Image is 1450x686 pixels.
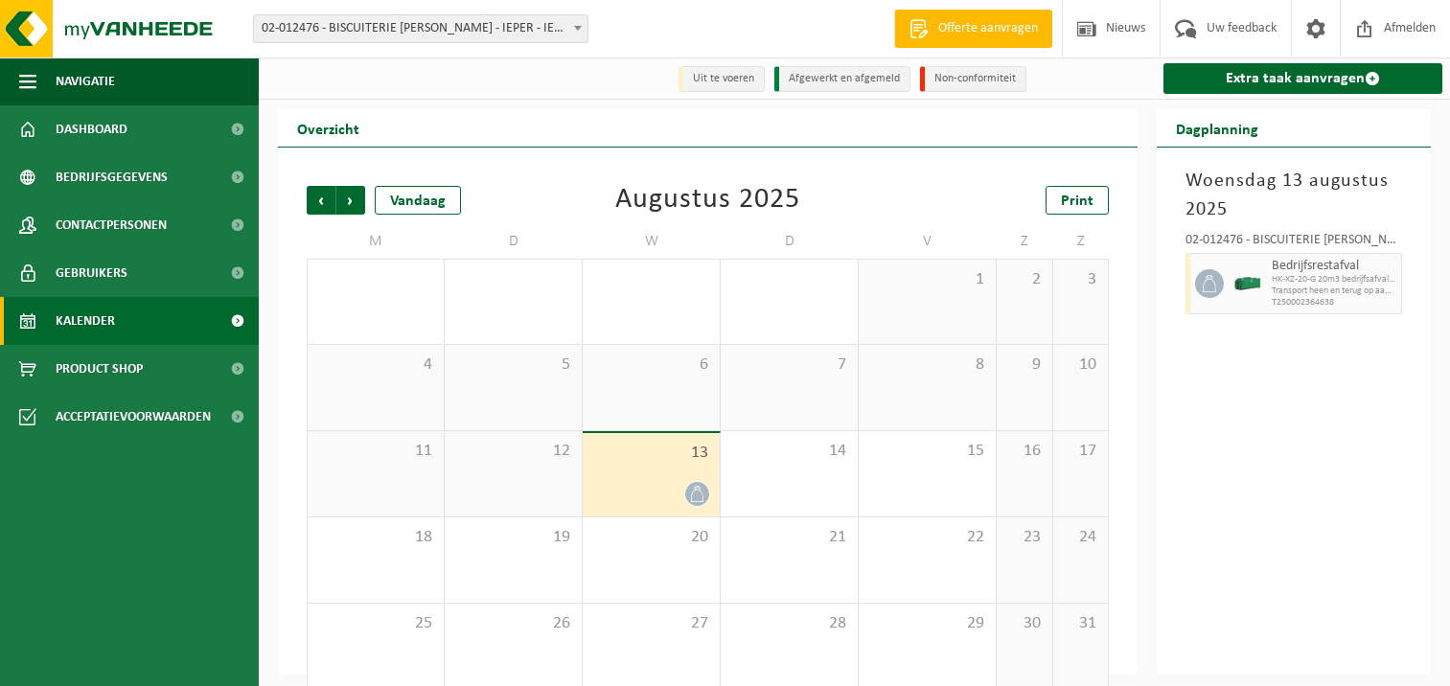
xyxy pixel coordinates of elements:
[254,15,587,42] span: 02-012476 - BISCUITERIE JULES DESTROOPER - IEPER - IEPER
[317,527,434,548] span: 18
[730,354,848,376] span: 7
[1272,274,1396,286] span: HK-XZ-20-G 20m3 bedrijfsafval - [GEOGRAPHIC_DATA]
[859,224,997,259] td: V
[868,269,986,290] span: 1
[56,393,211,441] span: Acceptatievoorwaarden
[1272,286,1396,297] span: Transport heen en terug op aanvraag
[730,441,848,462] span: 14
[997,224,1053,259] td: Z
[317,354,434,376] span: 4
[592,527,710,548] span: 20
[1272,259,1396,274] span: Bedrijfsrestafval
[592,354,710,376] span: 6
[1063,613,1099,634] span: 31
[1006,441,1043,462] span: 16
[920,66,1026,92] li: Non-conformiteit
[592,613,710,634] span: 27
[445,224,583,259] td: D
[1006,269,1043,290] span: 2
[1061,194,1093,209] span: Print
[1063,354,1099,376] span: 10
[278,109,379,147] h2: Overzicht
[730,613,848,634] span: 28
[1053,224,1110,259] td: Z
[375,186,461,215] div: Vandaag
[583,224,721,259] td: W
[868,441,986,462] span: 15
[317,613,434,634] span: 25
[933,19,1043,38] span: Offerte aanvragen
[894,10,1052,48] a: Offerte aanvragen
[1063,269,1099,290] span: 3
[592,443,710,464] span: 13
[1006,613,1043,634] span: 30
[307,224,445,259] td: M
[56,201,167,249] span: Contactpersonen
[317,441,434,462] span: 11
[336,186,365,215] span: Volgende
[1233,269,1262,298] img: HK-XZ-20-GN-00
[253,14,588,43] span: 02-012476 - BISCUITERIE JULES DESTROOPER - IEPER - IEPER
[721,224,859,259] td: D
[679,66,765,92] li: Uit te voeren
[868,613,986,634] span: 29
[56,105,127,153] span: Dashboard
[868,527,986,548] span: 22
[615,186,800,215] div: Augustus 2025
[1063,527,1099,548] span: 24
[1006,527,1043,548] span: 23
[454,441,572,462] span: 12
[1006,354,1043,376] span: 9
[774,66,910,92] li: Afgewerkt en afgemeld
[454,613,572,634] span: 26
[307,186,335,215] span: Vorige
[730,527,848,548] span: 21
[56,57,115,105] span: Navigatie
[1185,234,1402,253] div: 02-012476 - BISCUITERIE [PERSON_NAME] - IEPER - IEPER
[56,153,168,201] span: Bedrijfsgegevens
[1046,186,1109,215] a: Print
[1163,63,1442,94] a: Extra taak aanvragen
[56,249,127,297] span: Gebruikers
[1157,109,1277,147] h2: Dagplanning
[1063,441,1099,462] span: 17
[56,297,115,345] span: Kalender
[56,345,143,393] span: Product Shop
[868,354,986,376] span: 8
[1272,297,1396,309] span: T250002364638
[454,354,572,376] span: 5
[1185,167,1402,224] h3: Woensdag 13 augustus 2025
[454,527,572,548] span: 19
